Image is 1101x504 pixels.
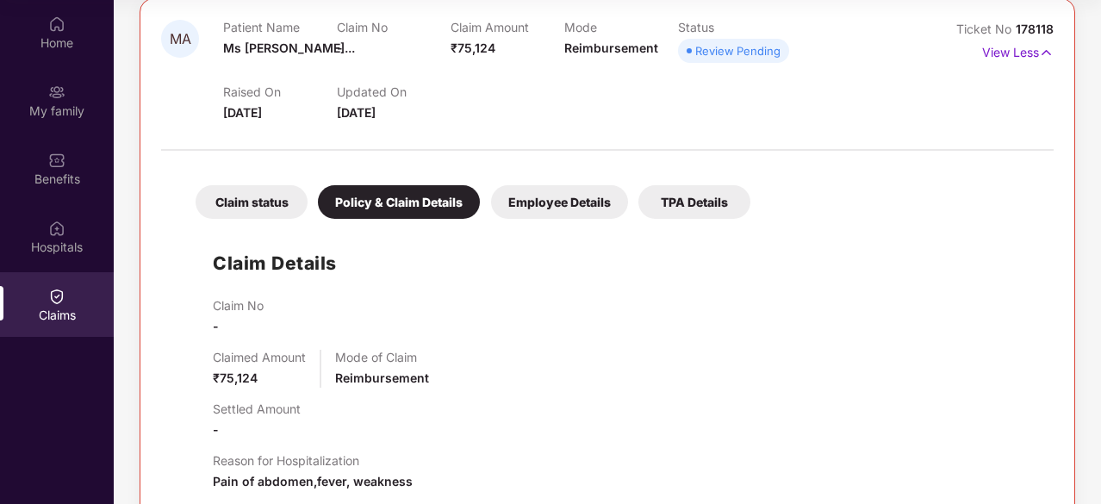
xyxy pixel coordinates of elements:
img: svg+xml;base64,PHN2ZyBpZD0iSG9tZSIgeG1sbnM9Imh0dHA6Ly93d3cudzMub3JnLzIwMDAvc3ZnIiB3aWR0aD0iMjAiIG... [48,16,65,33]
span: - [337,40,343,55]
span: Ms [PERSON_NAME]... [223,40,355,55]
p: Patient Name [223,20,337,34]
p: Claimed Amount [213,350,306,364]
span: Reimbursement [564,40,658,55]
p: View Less [982,39,1054,62]
span: [DATE] [223,105,262,120]
p: Claim Amount [451,20,564,34]
span: ₹75,124 [213,370,258,385]
span: [DATE] [337,105,376,120]
img: svg+xml;base64,PHN2ZyB3aWR0aD0iMjAiIGhlaWdodD0iMjAiIHZpZXdCb3g9IjAgMCAyMCAyMCIgZmlsbD0ibm9uZSIgeG... [48,84,65,101]
p: Claim No [337,20,451,34]
p: Settled Amount [213,401,301,416]
p: Claim No [213,298,264,313]
img: svg+xml;base64,PHN2ZyBpZD0iQmVuZWZpdHMiIHhtbG5zPSJodHRwOi8vd3d3LnczLm9yZy8yMDAwL3N2ZyIgd2lkdGg9Ij... [48,152,65,169]
h1: Claim Details [213,249,337,277]
p: Status [678,20,792,34]
p: Reason for Hospitalization [213,453,413,468]
span: MA [170,32,191,47]
img: svg+xml;base64,PHN2ZyB4bWxucz0iaHR0cDovL3d3dy53My5vcmcvMjAwMC9zdmciIHdpZHRoPSIxNyIgaGVpZ2h0PSIxNy... [1039,43,1054,62]
div: Claim status [196,185,308,219]
span: 178118 [1016,22,1054,36]
span: Ticket No [956,22,1016,36]
span: Pain of abdomen,fever, weakness [213,474,413,488]
p: Updated On [337,84,451,99]
span: - [213,422,219,437]
span: Reimbursement [335,370,429,385]
div: Review Pending [695,42,781,59]
p: Raised On [223,84,337,99]
div: Policy & Claim Details [318,185,480,219]
p: Mode of Claim [335,350,429,364]
img: svg+xml;base64,PHN2ZyBpZD0iSG9zcGl0YWxzIiB4bWxucz0iaHR0cDovL3d3dy53My5vcmcvMjAwMC9zdmciIHdpZHRoPS... [48,220,65,237]
div: Employee Details [491,185,628,219]
div: TPA Details [638,185,750,219]
img: svg+xml;base64,PHN2ZyBpZD0iQ2xhaW0iIHhtbG5zPSJodHRwOi8vd3d3LnczLm9yZy8yMDAwL3N2ZyIgd2lkdGg9IjIwIi... [48,288,65,305]
span: - [213,319,219,333]
span: ₹75,124 [451,40,495,55]
p: Mode [564,20,678,34]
